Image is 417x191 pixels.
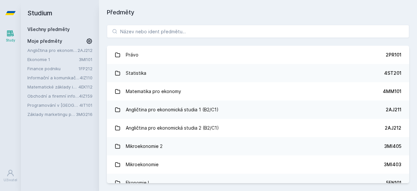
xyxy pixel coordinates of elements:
[126,48,138,61] div: Právo
[107,82,409,101] a: Matematika pro ekonomy 4MM101
[1,166,20,186] a: Uživatel
[385,125,401,131] div: 2AJ212
[126,158,159,171] div: Mikroekonomie
[27,84,79,90] a: Matematické základy informatiky
[107,137,409,155] a: Mikroekonomie 2 3MI405
[79,93,93,99] a: 4IZ159
[27,38,62,44] span: Moje předměty
[384,143,401,150] div: 3MI405
[126,103,219,116] div: Angličtina pro ekonomická studia 1 (B2/C1)
[79,84,93,89] a: 4EK112
[27,65,79,72] a: Finance podniku
[27,26,70,32] a: Všechny předměty
[76,112,93,117] a: 3MG216
[384,161,401,168] div: 3MI403
[107,119,409,137] a: Angličtina pro ekonomická studia 2 (B2/C1) 2AJ212
[79,103,93,108] a: 4IT101
[107,64,409,82] a: Statistika 4ST201
[107,25,409,38] input: Název nebo ident předmětu…
[27,111,76,118] a: Základy marketingu pro informatiky a statistiky
[107,155,409,174] a: Mikroekonomie 3MI403
[126,176,150,189] div: Ekonomie I.
[107,46,409,64] a: Právo 2PR101
[6,38,15,43] div: Study
[126,85,181,98] div: Matematika pro ekonomy
[80,75,93,80] a: 4IZ110
[78,48,93,53] a: 2AJ212
[27,102,79,108] a: Programování v [GEOGRAPHIC_DATA]
[107,101,409,119] a: Angličtina pro ekonomická studia 1 (B2/C1) 2AJ211
[1,26,20,46] a: Study
[383,88,401,95] div: 4MM101
[107,8,409,17] h1: Předměty
[27,56,79,63] a: Ekonomie 1
[79,57,93,62] a: 3MI101
[126,140,163,153] div: Mikroekonomie 2
[386,106,401,113] div: 2AJ211
[386,180,401,186] div: 5EN101
[384,70,401,76] div: 4ST201
[79,66,93,71] a: 1FP212
[386,52,401,58] div: 2PR101
[4,178,17,183] div: Uživatel
[27,93,79,99] a: Obchodní a firemní informace
[126,67,146,80] div: Statistika
[27,74,80,81] a: Informační a komunikační technologie
[27,47,78,54] a: Angličtina pro ekonomická studia 2 (B2/C1)
[126,121,219,135] div: Angličtina pro ekonomická studia 2 (B2/C1)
